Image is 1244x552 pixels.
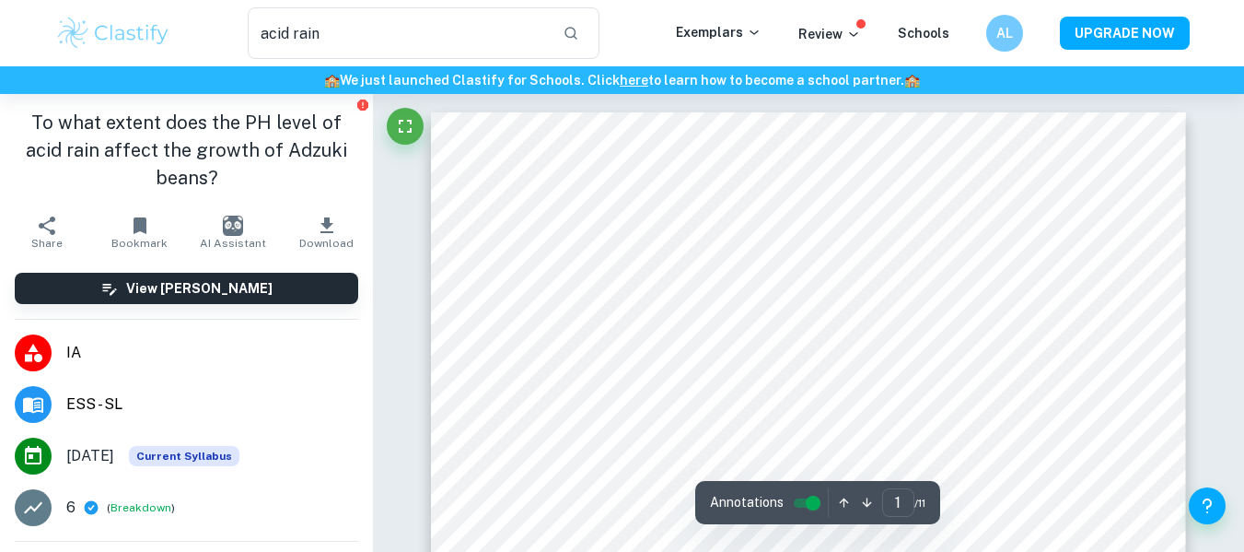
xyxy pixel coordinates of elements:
span: ( ) [107,499,175,517]
span: / 11 [914,495,925,511]
button: Report issue [355,98,369,112]
span: Current Syllabus [129,446,239,466]
button: Download [280,206,373,258]
button: UPGRADE NOW [1060,17,1190,50]
a: Schools [898,26,949,41]
button: Bookmark [93,206,186,258]
span: IA [66,342,358,364]
span: Download [299,237,354,250]
button: View [PERSON_NAME] [15,273,358,304]
a: here [620,73,648,88]
img: AI Assistant [223,216,243,236]
button: AI Assistant [187,206,280,258]
p: 6 [66,497,76,519]
span: ESS - SL [66,393,358,416]
div: This exemplar is based on the current syllabus. Feel free to refer to it for inspiration/ideas wh... [129,446,239,466]
button: AL [986,15,1023,52]
p: Review [798,24,861,44]
span: 🏫 [324,73,340,88]
h1: To what extent does the PH level of acid rain affect the growth of Adzuki beans? [15,109,358,192]
span: Share [31,237,63,250]
span: 🏫 [904,73,920,88]
button: Breakdown [110,499,171,516]
button: Fullscreen [387,108,424,145]
img: Clastify logo [55,15,172,52]
span: Bookmark [111,237,168,250]
h6: We just launched Clastify for Schools. Click to learn how to become a school partner. [4,70,1240,90]
h6: View [PERSON_NAME] [126,278,273,299]
span: [DATE] [66,445,114,467]
p: Exemplars [676,22,762,42]
button: Help and Feedback [1189,487,1226,524]
input: Search for any exemplars... [248,7,549,59]
h6: AL [994,23,1015,43]
span: AI Assistant [200,237,266,250]
span: Annotations [710,493,784,512]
